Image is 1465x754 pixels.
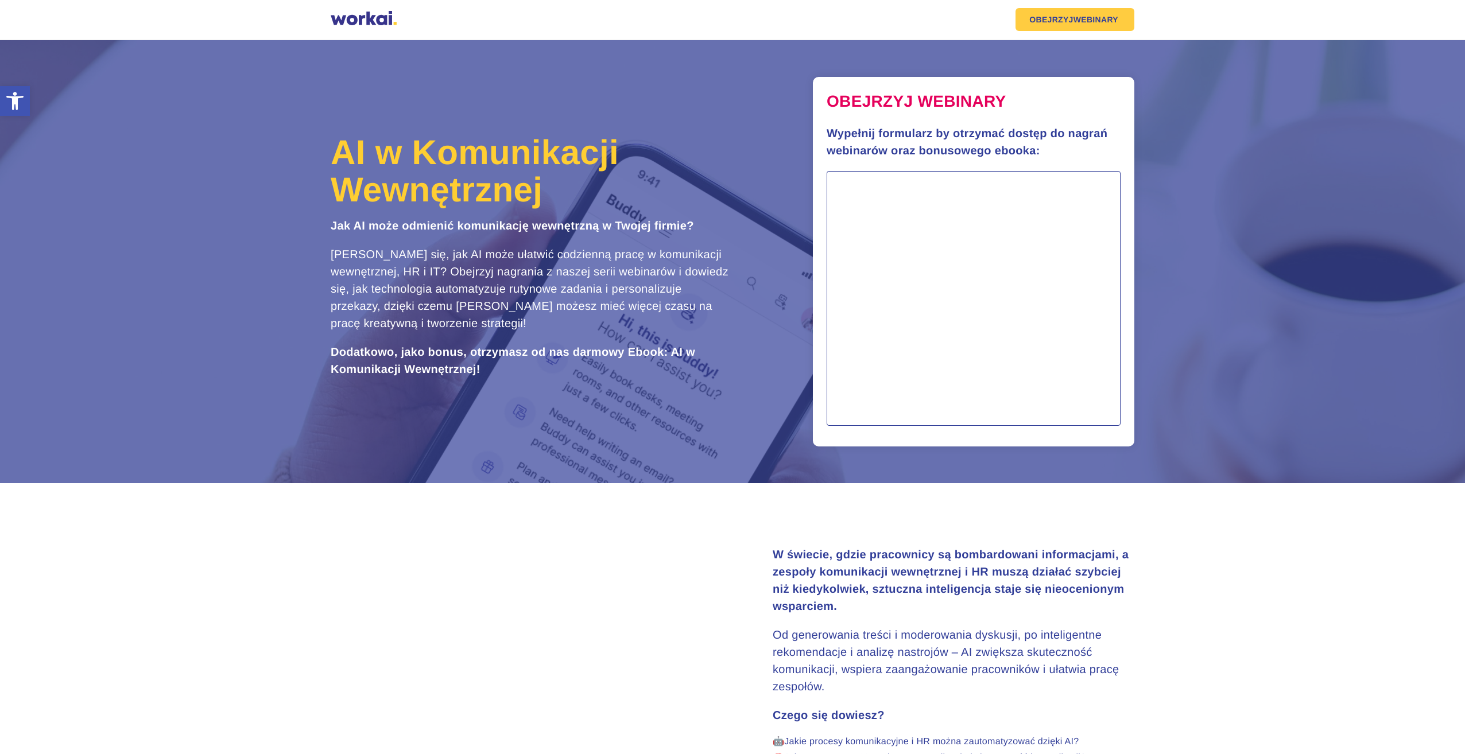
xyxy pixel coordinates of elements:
em: WEBINARY [1073,15,1118,24]
li: Jakie procesy komunikacyjne i HR można zautomatyzować dzięki AI? [773,736,1134,747]
strong: Dodatkowo, jako bonus, otrzymasz od nas darmowy Ebook: AI w Komunikacji Wewnętrznej! [331,346,695,376]
span: AI w Komunikacji Wewnętrznej [331,133,619,209]
a: OBEJRZYJWEBINARY [1016,8,1134,31]
strong: Jak AI może odmienić komunikację wewnętrzną w Twojej firmie? [331,220,694,232]
strong: Wypełnij formularz by otrzymać dostęp do nagrań webinarów oraz bonusowego ebooka: [827,127,1107,157]
strong: W świecie, gdzie pracownicy są bombardowani informacjami, a zespoły komunikacji wewnętrznej i HR ... [773,549,1129,613]
iframe: Form 0 [841,185,1106,421]
span: [PERSON_NAME] się, jak AI może ułatwić codzienną pracę w komunikacji wewnętrznej, HR i IT? Obejrz... [331,248,728,330]
strong: Czego się dowiesz? [773,709,885,722]
i: 🤖 [773,737,784,747]
h3: Od generowania treści i moderowania dyskusji, po inteligentne rekomendacje i analizę nastrojów – ... [773,627,1134,695]
h2: Obejrzyj webinary [827,91,1121,112]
